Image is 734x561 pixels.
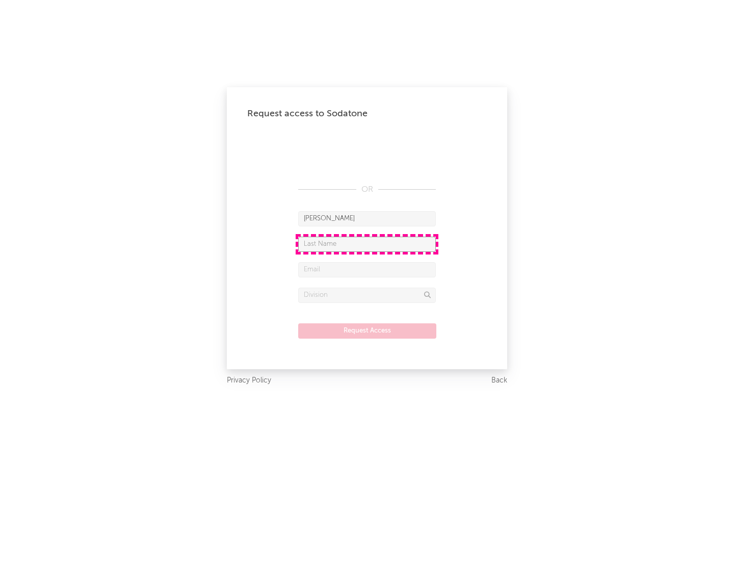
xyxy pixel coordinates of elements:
input: Last Name [298,237,436,252]
a: Privacy Policy [227,374,271,387]
div: Request access to Sodatone [247,108,487,120]
div: OR [298,184,436,196]
input: First Name [298,211,436,226]
a: Back [491,374,507,387]
input: Division [298,288,436,303]
input: Email [298,262,436,277]
button: Request Access [298,323,436,339]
